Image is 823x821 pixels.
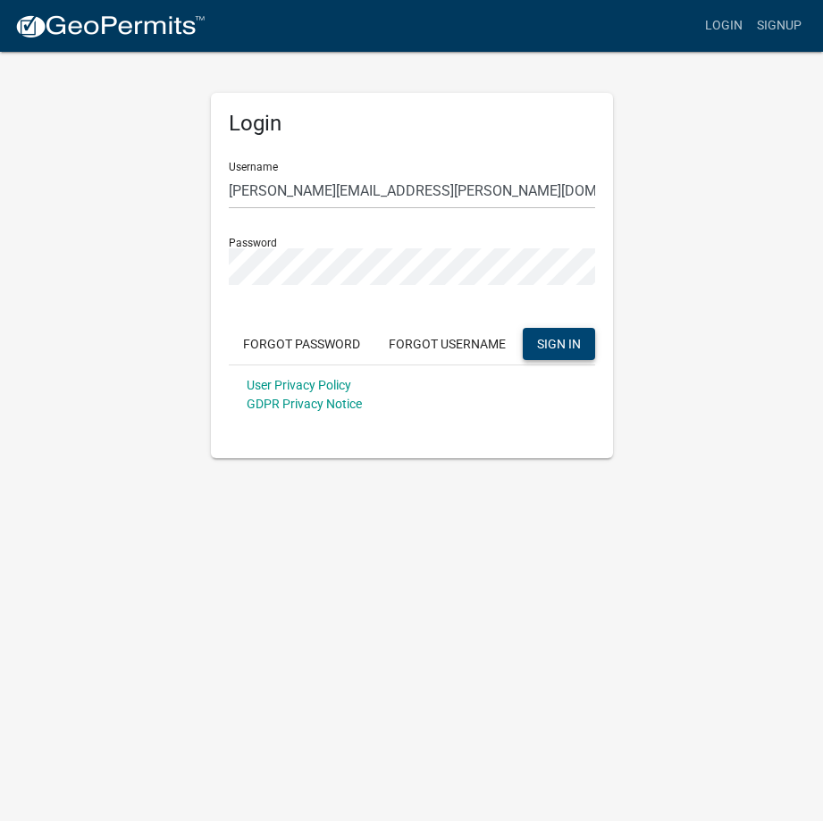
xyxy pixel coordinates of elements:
a: Signup [750,9,809,43]
button: Forgot Username [374,328,520,360]
a: Login [698,9,750,43]
span: SIGN IN [537,336,581,350]
h5: Login [229,111,595,137]
button: Forgot Password [229,328,374,360]
a: GDPR Privacy Notice [247,397,362,411]
button: SIGN IN [523,328,595,360]
a: User Privacy Policy [247,378,351,392]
